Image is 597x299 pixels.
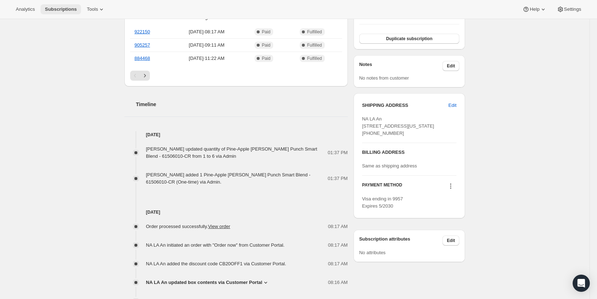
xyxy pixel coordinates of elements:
[359,75,409,81] span: No notes from customer
[564,6,581,12] span: Settings
[262,29,270,35] span: Paid
[362,196,403,209] span: Visa ending in 9957 Expires 5/2030
[11,4,39,14] button: Analytics
[328,242,348,249] span: 08:17 AM
[172,42,241,49] span: [DATE] · 09:11 AM
[362,163,417,169] span: Same as shipping address
[359,61,443,71] h3: Notes
[146,279,269,286] button: NA LA An updated box contents via Customer Portal
[307,29,322,35] span: Fulfilled
[146,172,311,185] span: [PERSON_NAME] added 1 Pine-Apple [PERSON_NAME] Punch Smart Blend - 61506010-CR (One-time) via Admin.
[530,6,539,12] span: Help
[362,116,434,136] span: NA LA An [STREET_ADDRESS][US_STATE] [PHONE_NUMBER]
[328,149,348,156] span: 01:37 PM
[82,4,109,14] button: Tools
[146,146,317,159] span: [PERSON_NAME] updated quantity of Pine-Apple [PERSON_NAME] Punch Smart Blend - 61506010-CR from 1...
[573,275,590,292] div: Open Intercom Messenger
[140,71,150,81] button: Next
[45,6,77,12] span: Subscriptions
[172,28,241,35] span: [DATE] · 08:17 AM
[442,61,459,71] button: Edit
[553,4,586,14] button: Settings
[447,238,455,243] span: Edit
[134,56,150,61] a: 884468
[328,279,348,286] span: 08:16 AM
[16,6,35,12] span: Analytics
[444,100,461,111] button: Edit
[386,36,432,42] span: Duplicate subscription
[262,42,270,48] span: Paid
[134,29,150,34] a: 922150
[136,101,348,108] h2: Timeline
[146,261,286,266] span: NA LA An added the discount code CB20OFF1 via Customer Portal.
[307,42,322,48] span: Fulfilled
[307,56,322,61] span: Fulfilled
[146,242,284,248] span: NA LA An initiated an order with "Order now" from Customer Portal.
[518,4,551,14] button: Help
[262,56,270,61] span: Paid
[449,102,456,109] span: Edit
[442,236,459,246] button: Edit
[41,4,81,14] button: Subscriptions
[359,250,386,255] span: No attributes
[328,175,348,182] span: 01:37 PM
[134,42,150,48] a: 905257
[208,224,230,229] a: View order
[362,149,456,156] h3: BILLING ADDRESS
[359,34,459,44] button: Duplicate subscription
[130,71,342,81] nav: Pagination
[87,6,98,12] span: Tools
[328,260,348,267] span: 08:17 AM
[362,182,402,192] h3: PAYMENT METHOD
[362,102,449,109] h3: SHIPPING ADDRESS
[124,209,348,216] h4: [DATE]
[447,63,455,69] span: Edit
[359,236,443,246] h3: Subscription attributes
[146,279,262,286] span: NA LA An updated box contents via Customer Portal
[124,131,348,138] h4: [DATE]
[146,224,230,229] span: Order processed successfully.
[172,55,241,62] span: [DATE] · 11:22 AM
[328,223,348,230] span: 08:17 AM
